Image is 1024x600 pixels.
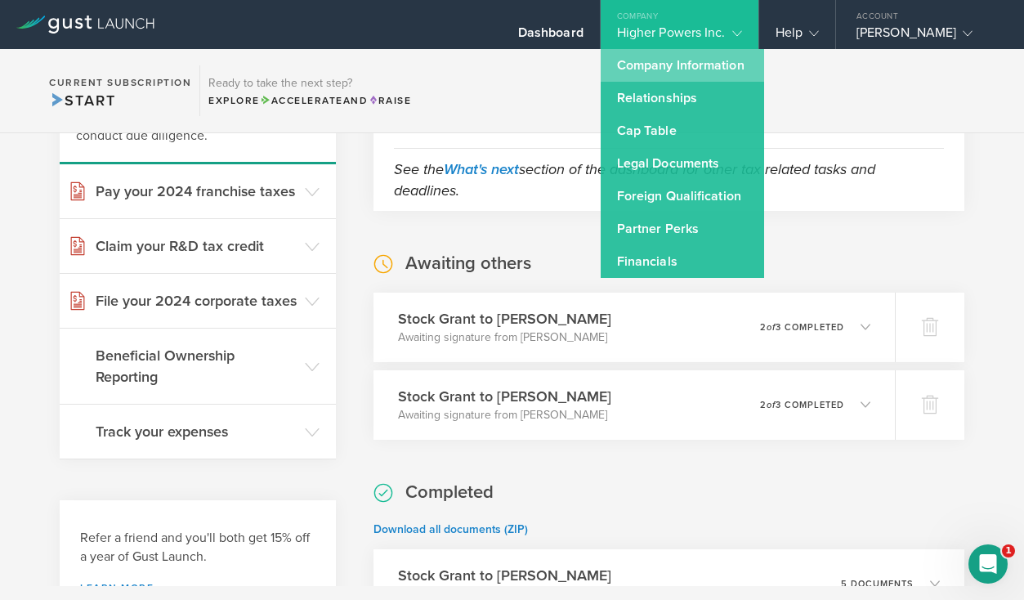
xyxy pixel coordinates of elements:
h3: Beneficial Ownership Reporting [96,345,297,387]
p: Awaiting signature from [PERSON_NAME] [398,329,611,346]
em: See the section of the dashboard for other tax related tasks and deadlines. [394,160,875,199]
a: Download all documents (ZIP) [373,522,528,536]
a: Learn more [80,583,315,593]
span: Accelerate [260,95,343,106]
span: 1 [1002,544,1015,557]
p: 2 3 completed [760,323,844,332]
div: Ready to take the next step?ExploreAccelerateandRaise [199,65,419,116]
div: Explore [208,93,411,108]
h2: Current Subscription [49,78,191,87]
h2: Awaiting others [405,252,531,275]
em: of [767,322,776,333]
h3: Track your expenses [96,421,297,442]
div: [PERSON_NAME] [856,25,995,49]
p: 5 documents [841,580,914,589]
h3: Claim your R&D tax credit [96,235,297,257]
div: Help [776,25,819,49]
iframe: Intercom live chat [968,544,1008,584]
h3: Ready to take the next step? [208,78,411,89]
em: of [767,400,776,410]
h3: Pay your 2024 franchise taxes [96,181,297,202]
h3: Refer a friend and you'll both get 15% off a year of Gust Launch. [80,529,315,566]
h3: Stock Grant to [PERSON_NAME] [398,308,611,329]
span: Raise [368,95,411,106]
a: What's next [444,160,519,178]
h2: Completed [405,481,494,504]
h3: File your 2024 corporate taxes [96,290,297,311]
p: 2 3 completed [760,401,844,410]
div: Higher Powers Inc. [617,25,742,49]
span: and [260,95,369,106]
div: Dashboard [518,25,584,49]
h3: Stock Grant to [PERSON_NAME] [398,565,611,586]
span: Start [49,92,115,110]
h3: Stock Grant to [PERSON_NAME] [398,386,611,407]
p: Awaiting signature from [PERSON_NAME] [398,407,611,423]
